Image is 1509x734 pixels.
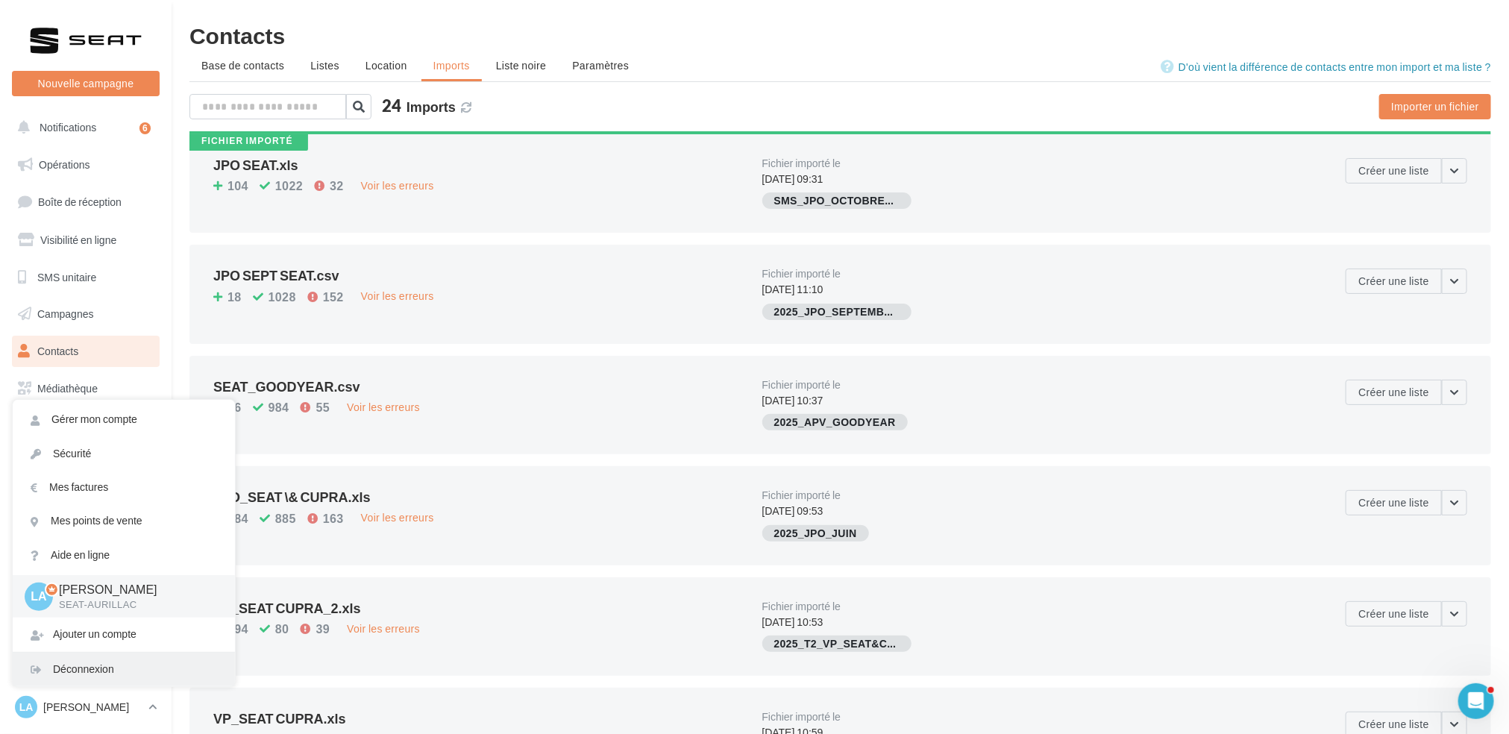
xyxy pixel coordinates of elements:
p: [PERSON_NAME] [59,581,211,598]
div: JPO_SEAT \& CUPRA.xls [213,490,750,504]
span: La [31,588,46,605]
div: VP_SEAT CUPRA_2.xls [213,601,750,615]
div: [DATE] 10:53 [762,601,1311,630]
span: Listes [310,59,339,72]
span: Notifications [40,121,96,134]
button: Créer une liste [1346,380,1442,405]
div: Voir les erreurs [341,621,426,637]
div: JPO SEAT.xls [213,158,750,172]
span: 152 [323,291,344,303]
span: Paramètres [572,59,629,72]
a: Mes points de vente [13,504,235,538]
div: 2025_JPO_SEPTEMBRE [762,304,912,320]
span: 694 [228,623,248,635]
span: 1028 [269,291,296,303]
span: SMS unitaire [37,270,96,283]
a: Opérations [9,149,163,181]
button: Créer une liste [1346,601,1442,627]
a: PLV et print personnalisable [9,447,163,491]
div: Fichier importé le [762,601,1311,612]
span: 39 [316,623,330,635]
div: [DATE] 09:53 [762,490,1311,518]
a: Boîte de réception [9,186,163,218]
div: Voir les erreurs [355,178,440,194]
span: 104 [228,180,248,192]
div: Fichier importé le [762,490,1311,501]
div: SMS_JPO_OCTOBRE_2025 [762,192,912,209]
a: La [PERSON_NAME] [12,693,160,721]
span: Médiathèque [37,382,98,395]
a: Médiathèque [9,373,163,404]
button: Créer une liste [1346,269,1442,294]
button: Nouvelle campagne [12,71,160,96]
div: Fichier importé le [762,380,1311,390]
span: La [19,700,34,715]
span: Location [366,59,407,72]
div: 2025_T2_VP_SEAT&CUPRA_RELANCE [762,636,912,652]
div: JPO SEPT SEAT.csv [213,269,750,282]
div: Fichier importé [201,137,293,146]
span: Campagnes [37,307,94,320]
span: Opérations [39,158,90,171]
span: 18 [228,291,242,303]
span: Visibilité en ligne [40,233,116,246]
div: Fichier importé le [762,712,1311,722]
div: Ajouter un compte [13,618,235,651]
a: Campagnes DataOnDemand [9,497,163,541]
span: Contacts [37,345,78,357]
p: [PERSON_NAME] [43,700,142,715]
span: 684 [228,512,248,524]
a: Aide en ligne [13,539,235,572]
div: [DATE] 10:37 [762,380,1311,408]
div: 6 [139,122,151,134]
a: Calendrier [9,410,163,441]
span: Liste noire [496,59,547,72]
a: Visibilité en ligne [9,225,163,256]
a: Contacts [9,336,163,367]
span: Boîte de réception [38,195,122,208]
span: 24 [382,98,401,114]
span: 32 [330,180,344,192]
span: 80 [275,623,289,635]
a: Sécurité [13,437,235,471]
button: Notifications 6 [9,112,157,143]
a: Campagnes [9,298,163,330]
div: [DATE] 09:31 [762,158,1311,186]
span: 55 [316,401,330,413]
span: 163 [323,512,344,524]
div: SEAT_GOODYEAR.csv [213,380,750,393]
div: Voir les erreurs [355,288,440,304]
div: Voir les erreurs [341,399,426,415]
div: Fichier importé le [762,158,1311,169]
button: Créer une liste [1346,490,1442,515]
button: Importer un fichier [1379,94,1491,119]
div: VP_SEAT CUPRA.xls [213,712,750,725]
div: Voir les erreurs [355,509,440,526]
a: D'où vient la différence de contacts entre mon import et ma liste ? [1161,58,1491,76]
div: 2025_APV_GOODYEAR [762,414,908,430]
div: 2025_JPO_JUIN [762,525,869,542]
span: Base de contacts [201,59,284,72]
span: 984 [269,401,289,413]
div: Fichier importé le [762,269,1311,279]
p: SEAT-AURILLAC [59,598,211,612]
button: Créer une liste [1346,158,1442,183]
span: 885 [275,512,296,524]
div: Déconnexion [13,653,235,686]
a: Gérer mon compte [13,403,235,436]
h1: Contacts [189,24,1491,46]
iframe: Intercom live chat [1458,683,1494,719]
span: Imports [407,98,456,115]
span: 1022 [275,180,303,192]
div: [DATE] 11:10 [762,269,1311,297]
a: SMS unitaire [9,262,163,293]
a: Mes factures [13,471,235,504]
